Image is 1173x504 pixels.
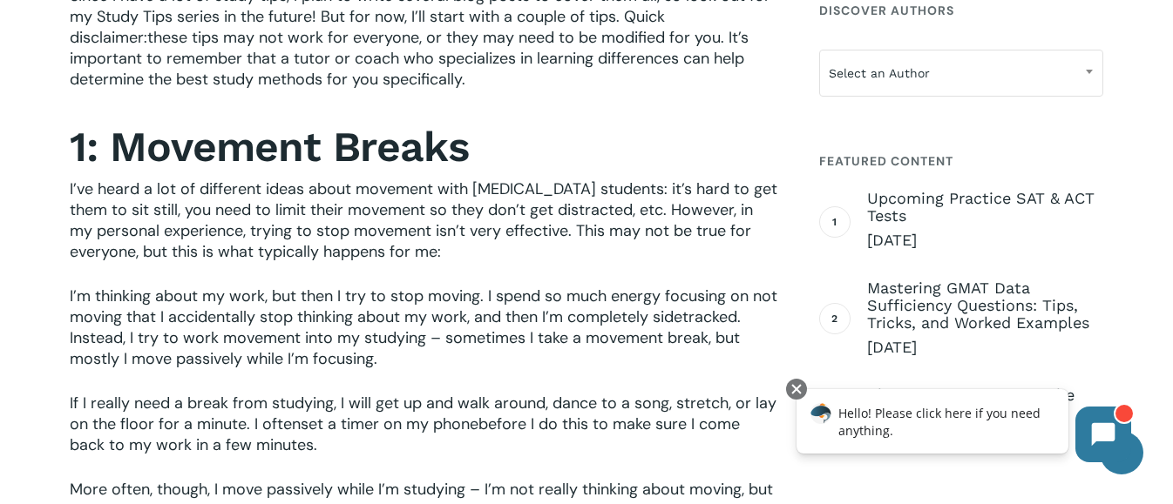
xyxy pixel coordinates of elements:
[70,393,776,434] span: If I really need a break from studying, I will get up and walk around, dance to a song, stretch, ...
[70,122,469,171] strong: 1: Movement Breaks
[70,286,777,369] span: I’m thinking about my work, but then I try to stop moving. I spend so much energy focusing on not...
[301,413,478,434] span: set a timer on my phone
[867,190,1103,251] a: Upcoming Practice SAT & ACT Tests [DATE]
[819,145,1103,177] h4: Featured Content
[70,27,749,90] span: these tips may not work for everyone, or they may need to be modified for you. It’s important to ...
[70,413,740,455] span: before I do this to make sure I come back to my work in a few minutes.
[867,337,1103,358] span: [DATE]
[819,50,1103,97] span: Select an Author
[778,375,1149,480] iframe: Chatbot
[70,178,777,262] span: I’ve heard a lot of different ideas about movement with [MEDICAL_DATA] students: it’s hard to get...
[867,279,1103,358] a: Mastering GMAT Data Sufficiency Questions: Tips, Tricks, and Worked Examples [DATE]
[820,55,1102,91] span: Select an Author
[867,190,1103,225] span: Upcoming Practice SAT & ACT Tests
[867,279,1103,332] span: Mastering GMAT Data Sufficiency Questions: Tips, Tricks, and Worked Examples
[867,230,1103,251] span: [DATE]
